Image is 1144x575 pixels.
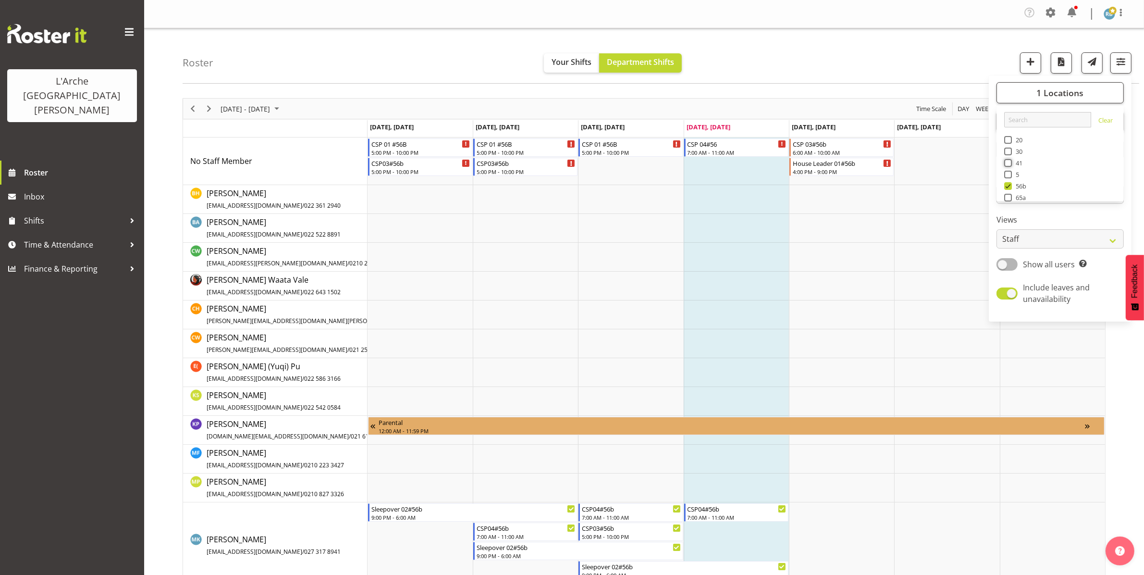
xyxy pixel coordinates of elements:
[1012,159,1023,167] span: 41
[207,418,384,441] a: [PERSON_NAME][DOMAIN_NAME][EMAIL_ADDRESS][DOMAIN_NAME]/021 618 124
[183,329,368,358] td: Cindy Walters resource
[24,165,139,180] span: Roster
[582,523,680,533] div: CSP03#56b
[207,403,302,412] span: [EMAIL_ADDRESS][DOMAIN_NAME]
[793,158,891,168] div: House Leader 01#56b
[368,417,1105,435] div: Krishnaben Patel"s event - Parental Begin From Monday, June 16, 2025 at 12:00:00 AM GMT+12:00 End...
[684,503,788,522] div: Michelle Kohnen"s event - CSP04#56b Begin From Thursday, September 4, 2025 at 7:00:00 AM GMT+12:0...
[687,123,730,131] span: [DATE], [DATE]
[207,490,302,498] span: [EMAIL_ADDRESS][DOMAIN_NAME]
[578,503,683,522] div: Michelle Kohnen"s event - CSP04#56b Begin From Wednesday, September 3, 2025 at 7:00:00 AM GMT+12:...
[207,317,393,325] span: [PERSON_NAME][EMAIL_ADDRESS][DOMAIN_NAME][PERSON_NAME]
[183,416,368,445] td: Krishnaben Patel resource
[477,168,575,175] div: 5:00 PM - 10:00 PM
[207,534,341,556] span: [PERSON_NAME]
[476,123,519,131] span: [DATE], [DATE]
[688,504,786,513] div: CSP04#56b
[349,346,386,354] span: 021 251 8963
[1036,87,1083,99] span: 1 Locations
[578,138,683,157] div: No Staff Member"s event - CSP 01 #56B Begin From Wednesday, September 3, 2025 at 5:00:00 PM GMT+1...
[207,390,341,412] span: [PERSON_NAME]
[304,201,341,210] span: 022 361 2940
[185,99,201,119] div: Previous
[379,427,1085,435] div: 12:00 AM - 11:59 PM
[477,542,681,552] div: Sleepover 02#56b
[207,361,341,384] a: [PERSON_NAME] (Yuqi) Pu[EMAIL_ADDRESS][DOMAIN_NAME]/022 586 3166
[1023,282,1090,304] span: Include leaves and unavailability
[24,237,125,252] span: Time & Attendance
[974,103,994,115] button: Timeline Week
[1051,52,1072,74] button: Download a PDF of the roster according to the set date range.
[207,187,341,211] a: [PERSON_NAME][EMAIL_ADDRESS][DOMAIN_NAME]/022 361 2940
[1126,255,1144,320] button: Feedback - Show survey
[207,216,341,239] a: [PERSON_NAME][EMAIL_ADDRESS][DOMAIN_NAME]/022 522 8891
[477,158,575,168] div: CSP03#56b
[220,103,271,115] span: [DATE] - [DATE]
[207,389,341,412] a: [PERSON_NAME][EMAIL_ADDRESS][DOMAIN_NAME]/022 542 0584
[477,523,575,533] div: CSP04#56b
[793,168,891,175] div: 4:00 PM - 9:00 PM
[996,214,1124,225] label: Views
[371,158,470,168] div: CSP03#56b
[304,461,344,469] span: 0210 223 3427
[183,358,368,387] td: Estelle (Yuqi) Pu resource
[793,139,891,149] div: CSP 03#56b
[302,548,304,556] span: /
[304,403,341,412] span: 022 542 0584
[1104,8,1115,20] img: robin-buch3407.jpg
[1115,546,1125,556] img: help-xxl-2.png
[1004,112,1091,127] input: Search
[183,300,368,329] td: Christopher Hill resource
[582,513,680,521] div: 7:00 AM - 11:00 AM
[477,533,575,540] div: 7:00 AM - 11:00 AM
[477,552,681,560] div: 9:00 PM - 6:00 AM
[582,139,680,149] div: CSP 01 #56B
[302,230,304,238] span: /
[578,523,683,541] div: Michelle Kohnen"s event - CSP03#56b Begin From Wednesday, September 3, 2025 at 5:00:00 PM GMT+12:...
[207,259,347,267] span: [EMAIL_ADDRESS][PERSON_NAME][DOMAIN_NAME]
[582,533,680,540] div: 5:00 PM - 10:00 PM
[183,272,368,300] td: Cherri Waata Vale resource
[1110,52,1132,74] button: Filter Shifts
[368,158,472,176] div: No Staff Member"s event - CSP03#56b Begin From Monday, September 1, 2025 at 5:00:00 PM GMT+12:00 ...
[302,490,304,498] span: /
[207,346,347,354] span: [PERSON_NAME][EMAIL_ADDRESS][DOMAIN_NAME]
[302,201,304,210] span: /
[975,103,993,115] span: Week
[552,57,591,67] span: Your Shifts
[304,490,344,498] span: 0210 827 3326
[1098,116,1113,127] a: Clear
[207,448,344,470] span: [PERSON_NAME]
[1012,136,1023,144] span: 20
[379,417,1085,427] div: Parental
[688,149,786,156] div: 7:00 AM - 11:00 AM
[183,185,368,214] td: Ben Hammond resource
[581,123,625,131] span: [DATE], [DATE]
[207,375,302,383] span: [EMAIL_ADDRESS][DOMAIN_NAME]
[1082,52,1103,74] button: Send a list of all shifts for the selected filtered period to all rostered employees.
[956,103,971,115] button: Timeline Day
[792,123,836,131] span: [DATE], [DATE]
[304,548,341,556] span: 027 317 8941
[207,230,302,238] span: [EMAIL_ADDRESS][DOMAIN_NAME]
[1012,194,1026,201] span: 65a
[183,445,368,474] td: Melissa Fry resource
[473,542,683,560] div: Michelle Kohnen"s event - Sleepover 02#56b Begin From Tuesday, September 2, 2025 at 9:00:00 PM GM...
[347,346,349,354] span: /
[207,217,341,239] span: [PERSON_NAME]
[207,245,389,268] a: [PERSON_NAME][EMAIL_ADDRESS][PERSON_NAME][DOMAIN_NAME]/0210 258 6795
[915,103,947,115] span: Time Scale
[190,155,252,167] a: No Staff Member
[201,99,217,119] div: Next
[207,332,386,355] a: [PERSON_NAME][PERSON_NAME][EMAIL_ADDRESS][DOMAIN_NAME]/021 251 8963
[24,262,125,276] span: Finance & Reporting
[219,103,283,115] button: September 01 - 07, 2025
[957,103,970,115] span: Day
[477,149,575,156] div: 5:00 PM - 10:00 PM
[183,137,368,185] td: No Staff Member resource
[207,476,344,499] a: [PERSON_NAME][EMAIL_ADDRESS][DOMAIN_NAME]/0210 827 3326
[544,53,599,73] button: Your Shifts
[349,259,389,267] span: 0210 258 6795
[207,548,302,556] span: [EMAIL_ADDRESS][DOMAIN_NAME]
[207,188,341,210] span: [PERSON_NAME]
